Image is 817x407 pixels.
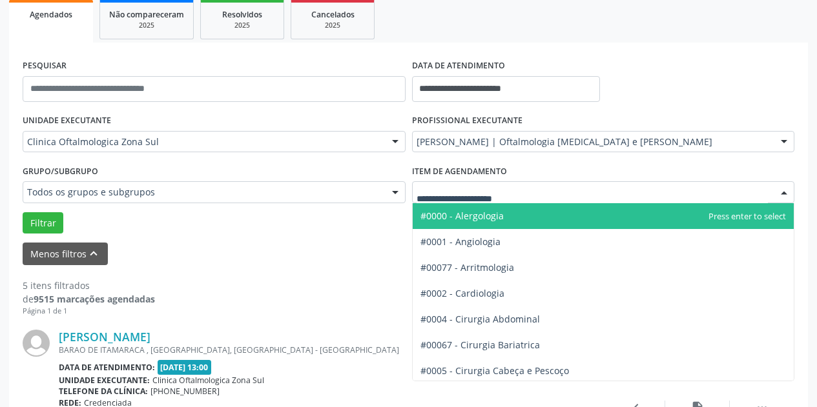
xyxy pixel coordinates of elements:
[23,111,111,131] label: UNIDADE EXECUTANTE
[420,287,504,299] span: #0002 - Cardiologia
[300,21,365,30] div: 2025
[420,339,540,351] span: #00067 - Cirurgia Bariatrica
[23,279,155,292] div: 5 itens filtrados
[311,9,355,20] span: Cancelados
[109,9,184,20] span: Não compareceram
[420,235,501,248] span: #0001 - Angiologia
[417,135,769,148] span: [PERSON_NAME] | Oftalmologia [MEDICAL_DATA] e [PERSON_NAME]
[30,9,72,20] span: Agendados
[420,364,569,377] span: #0005 - Cirurgia Cabeça e Pescoço
[27,135,379,148] span: Clinica Oftalmologica Zona Sul
[23,330,50,357] img: img
[23,306,155,317] div: Página 1 de 1
[34,293,155,305] strong: 9515 marcações agendadas
[412,56,505,76] label: DATA DE ATENDIMENTO
[412,111,522,131] label: PROFISSIONAL EXECUTANTE
[59,330,150,344] a: [PERSON_NAME]
[23,243,108,265] button: Menos filtroskeyboard_arrow_up
[27,186,379,199] span: Todos os grupos e subgrupos
[23,212,63,234] button: Filtrar
[59,386,148,397] b: Telefone da clínica:
[420,261,514,273] span: #00077 - Arritmologia
[420,210,504,222] span: #0000 - Alergologia
[222,9,262,20] span: Resolvidos
[210,21,274,30] div: 2025
[152,375,264,386] span: Clinica Oftalmologica Zona Sul
[158,360,212,375] span: [DATE] 13:00
[59,375,150,386] b: Unidade executante:
[59,344,601,355] div: BARAO DE ITAMARACA , [GEOGRAPHIC_DATA], [GEOGRAPHIC_DATA] - [GEOGRAPHIC_DATA]
[87,246,101,261] i: keyboard_arrow_up
[420,313,540,325] span: #0004 - Cirurgia Abdominal
[59,362,155,373] b: Data de atendimento:
[412,161,507,181] label: Item de agendamento
[150,386,220,397] span: [PHONE_NUMBER]
[23,292,155,306] div: de
[109,21,184,30] div: 2025
[23,56,67,76] label: PESQUISAR
[23,161,98,181] label: Grupo/Subgrupo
